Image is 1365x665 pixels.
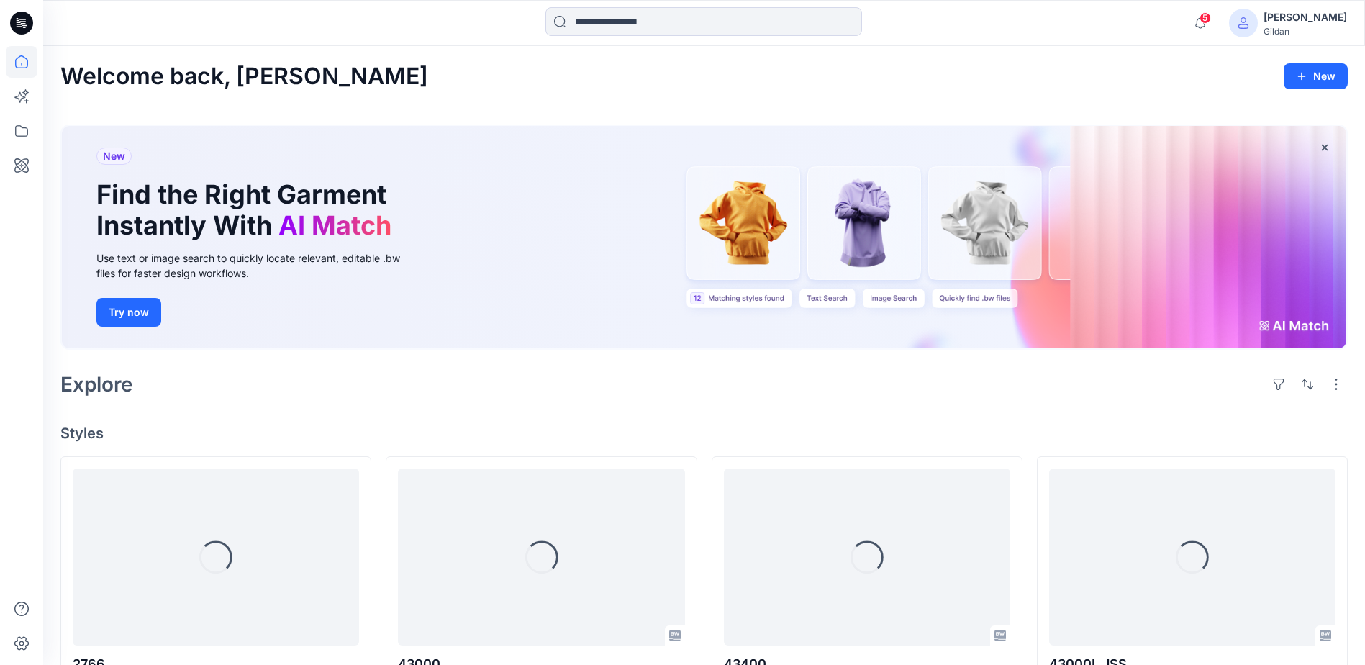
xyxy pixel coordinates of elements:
[96,179,399,241] h1: Find the Right Garment Instantly With
[278,209,391,241] span: AI Match
[1264,26,1347,37] div: Gildan
[103,148,125,165] span: New
[1264,9,1347,26] div: [PERSON_NAME]
[96,298,161,327] button: Try now
[1284,63,1348,89] button: New
[1200,12,1211,24] span: 5
[60,425,1348,442] h4: Styles
[96,250,420,281] div: Use text or image search to quickly locate relevant, editable .bw files for faster design workflows.
[60,63,428,90] h2: Welcome back, [PERSON_NAME]
[1238,17,1249,29] svg: avatar
[60,373,133,396] h2: Explore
